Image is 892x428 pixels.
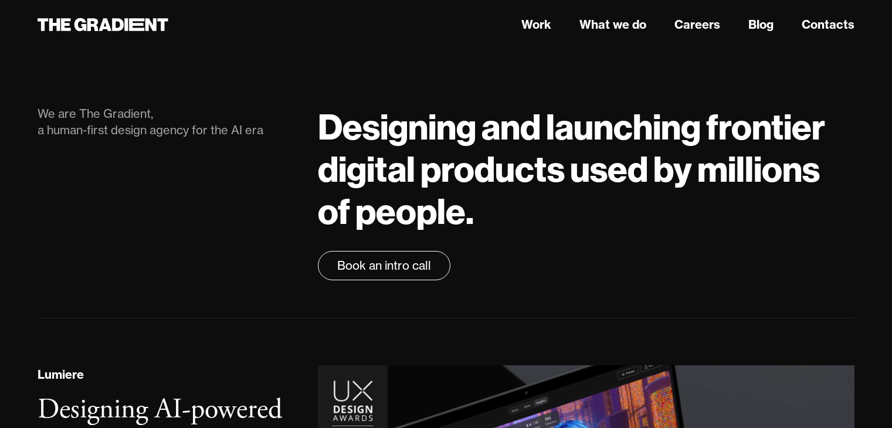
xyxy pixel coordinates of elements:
[579,16,646,33] a: What we do
[38,366,84,383] div: Lumiere
[802,16,854,33] a: Contacts
[318,106,854,232] h1: Designing and launching frontier digital products used by millions of people.
[318,251,450,280] a: Book an intro call
[521,16,551,33] a: Work
[38,106,294,138] div: We are The Gradient, a human-first design agency for the AI era
[674,16,720,33] a: Careers
[748,16,774,33] a: Blog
